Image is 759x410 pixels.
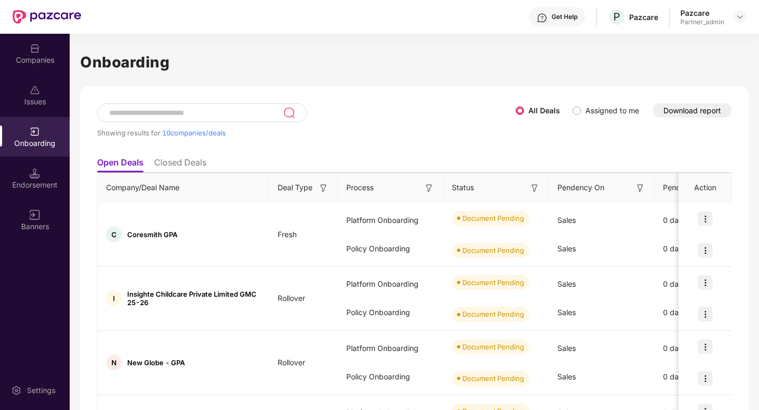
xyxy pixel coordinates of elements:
[698,275,713,290] img: icon
[557,182,604,193] span: Pendency On
[97,157,144,172] li: Open Deals
[557,216,576,224] span: Sales
[462,309,524,319] div: Document Pending
[698,339,713,354] img: icon
[462,277,524,288] div: Document Pending
[30,168,40,179] img: svg+xml;base64,PHN2ZyB3aWR0aD0iMTQuNSIgaGVpZ2h0PSIxNC41IiB2aWV3Qm94PSIwIDAgMTYgMTYiIGZpbGw9Im5vbm...
[106,227,122,242] div: C
[338,235,443,263] div: Policy Onboarding
[30,210,40,220] img: svg+xml;base64,PHN2ZyB3aWR0aD0iMTYiIGhlaWdodD0iMTYiIHZpZXdCb3g9IjAgMCAxNiAxNiIgZmlsbD0ibm9uZSIgeG...
[654,298,734,327] div: 0 days
[698,371,713,386] img: icon
[698,307,713,321] img: icon
[30,85,40,95] img: svg+xml;base64,PHN2ZyBpZD0iSXNzdWVzX2Rpc2FibGVkIiB4bWxucz0iaHR0cDovL3d3dy53My5vcmcvMjAwMC9zdmciIH...
[679,173,732,202] th: Action
[557,244,576,253] span: Sales
[654,334,734,363] div: 0 days
[462,341,524,352] div: Document Pending
[462,245,524,256] div: Document Pending
[346,182,374,193] span: Process
[654,235,734,263] div: 0 days
[653,103,732,118] button: Download report
[537,13,547,23] img: svg+xml;base64,PHN2ZyBpZD0iSGVscC0zMngzMiIgeG1sbnM9Imh0dHA6Ly93d3cudzMub3JnLzIwMDAvc3ZnIiB3aWR0aD...
[424,183,434,193] img: svg+xml;base64,PHN2ZyB3aWR0aD0iMTYiIGhlaWdodD0iMTYiIHZpZXdCb3g9IjAgMCAxNiAxNiIgZmlsbD0ibm9uZSIgeG...
[80,51,748,74] h1: Onboarding
[338,334,443,363] div: Platform Onboarding
[97,129,516,137] div: Showing results for
[278,182,312,193] span: Deal Type
[629,12,658,22] div: Pazcare
[13,10,81,24] img: New Pazcare Logo
[557,344,576,353] span: Sales
[654,206,734,235] div: 0 days
[269,230,305,239] span: Fresh
[698,211,713,226] img: icon
[635,183,646,193] img: svg+xml;base64,PHN2ZyB3aWR0aD0iMTYiIGhlaWdodD0iMTYiIHZpZXdCb3g9IjAgMCAxNiAxNiIgZmlsbD0ibm9uZSIgeG...
[30,43,40,54] img: svg+xml;base64,PHN2ZyBpZD0iQ29tcGFuaWVzIiB4bWxucz0iaHR0cDovL3d3dy53My5vcmcvMjAwMC9zdmciIHdpZHRoPS...
[283,106,295,119] img: svg+xml;base64,PHN2ZyB3aWR0aD0iMjQiIGhlaWdodD0iMjUiIHZpZXdCb3g9IjAgMCAyNCAyNSIgZmlsbD0ibm9uZSIgeG...
[162,129,226,137] span: 10 companies/deals
[106,355,122,370] div: N
[338,363,443,391] div: Policy Onboarding
[98,173,269,202] th: Company/Deal Name
[663,182,717,193] span: Pendency
[462,373,524,384] div: Document Pending
[24,385,59,396] div: Settings
[462,213,524,223] div: Document Pending
[127,230,177,239] span: Coresmith GPA
[338,206,443,235] div: Platform Onboarding
[654,173,734,202] th: Pendency
[698,243,713,258] img: icon
[680,8,724,18] div: Pazcare
[11,385,22,396] img: svg+xml;base64,PHN2ZyBpZD0iU2V0dGluZy0yMHgyMCIgeG1sbnM9Imh0dHA6Ly93d3cudzMub3JnLzIwMDAvc3ZnIiB3aW...
[654,270,734,298] div: 0 days
[557,279,576,288] span: Sales
[154,157,206,172] li: Closed Deals
[106,290,122,306] div: I
[557,308,576,317] span: Sales
[529,183,540,193] img: svg+xml;base64,PHN2ZyB3aWR0aD0iMTYiIGhlaWdodD0iMTYiIHZpZXdCb3g9IjAgMCAxNiAxNiIgZmlsbD0ibm9uZSIgeG...
[338,298,443,327] div: Policy Onboarding
[613,11,620,23] span: P
[557,372,576,381] span: Sales
[338,270,443,298] div: Platform Onboarding
[528,106,560,115] label: All Deals
[452,182,474,193] span: Status
[585,106,639,115] label: Assigned to me
[269,294,314,302] span: Rollover
[127,358,185,367] span: New Globe - GPA
[269,358,314,367] span: Rollover
[736,13,744,21] img: svg+xml;base64,PHN2ZyBpZD0iRHJvcGRvd24tMzJ4MzIiIHhtbG5zPSJodHRwOi8vd3d3LnczLm9yZy8yMDAwL3N2ZyIgd2...
[654,363,734,391] div: 0 days
[30,126,40,137] img: svg+xml;base64,PHN2ZyB3aWR0aD0iMjAiIGhlaWdodD0iMjAiIHZpZXdCb3g9IjAgMCAyMCAyMCIgZmlsbD0ibm9uZSIgeG...
[680,18,724,26] div: Partner_admin
[318,183,329,193] img: svg+xml;base64,PHN2ZyB3aWR0aD0iMTYiIGhlaWdodD0iMTYiIHZpZXdCb3g9IjAgMCAxNiAxNiIgZmlsbD0ibm9uZSIgeG...
[552,13,577,21] div: Get Help
[127,290,261,307] span: Insighte Childcare Private Limited GMC 25-26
